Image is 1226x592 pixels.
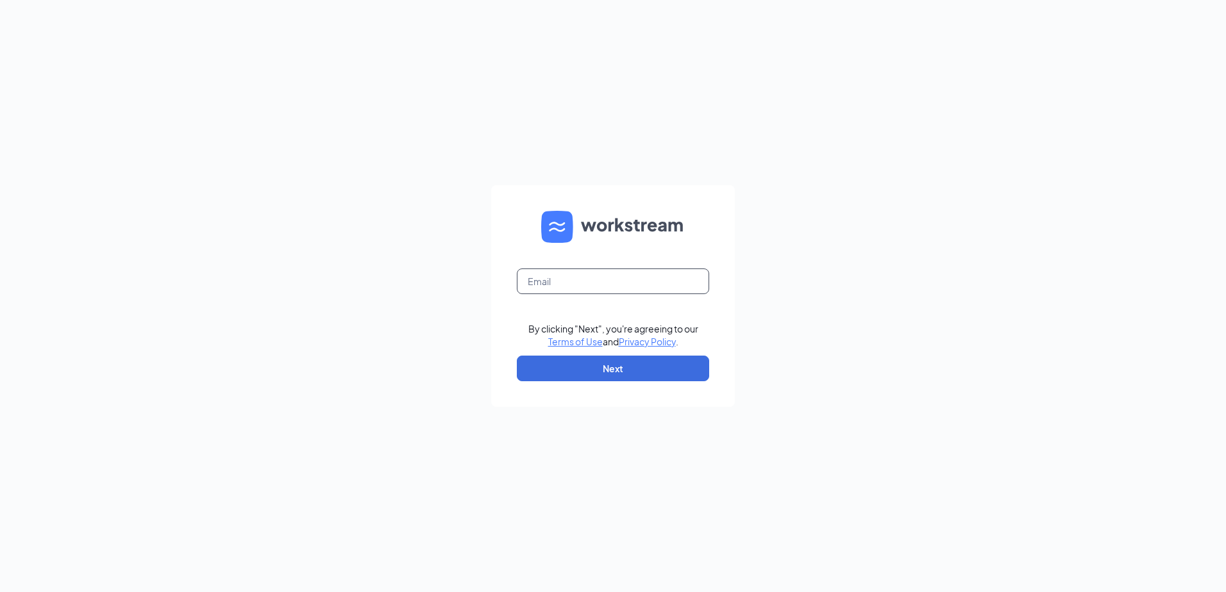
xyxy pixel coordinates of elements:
[517,268,709,294] input: Email
[541,211,685,243] img: WS logo and Workstream text
[548,336,603,347] a: Terms of Use
[528,322,698,348] div: By clicking "Next", you're agreeing to our and .
[517,356,709,381] button: Next
[619,336,676,347] a: Privacy Policy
